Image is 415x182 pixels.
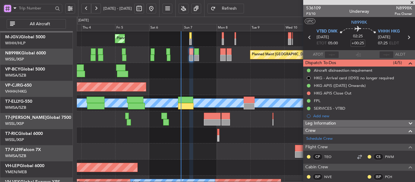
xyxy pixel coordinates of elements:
span: N8998K [5,51,21,55]
a: WMSA/SZB [5,153,26,159]
span: N8998K [351,19,367,26]
span: T7-[PERSON_NAME] [5,115,46,120]
span: Flight Crew [305,144,328,151]
div: FPL [314,98,321,103]
span: Leg Information [305,120,336,127]
span: VTBD DMK [317,29,338,35]
div: Add new [313,113,412,118]
div: Fri 5 [115,24,149,31]
span: M-JGVJ [5,35,21,39]
a: TEO [324,154,338,160]
span: Crew [305,127,316,134]
span: VP-CJR [5,83,20,88]
a: VH-LEPGlobal 6000 [5,164,44,168]
a: YMEN/MEB [5,169,27,175]
span: T7-ELLY [5,99,20,104]
span: T7-PJ29 [5,148,21,152]
div: ISP [313,173,323,180]
span: Refresh [217,6,242,11]
span: [DATE] [378,34,390,40]
a: PCH [385,174,399,180]
span: 536109 [306,5,321,11]
div: CS [373,153,383,160]
div: Sat 6 [149,24,183,31]
a: M-JGVJGlobal 5000 [5,35,45,39]
button: Refresh [207,4,244,13]
span: 02:25 [353,33,363,39]
div: HKG APIS ([DATE] Onwards) [314,83,366,88]
div: ISP [373,173,383,180]
span: 07:25 [378,40,388,46]
div: Planned Maint [GEOGRAPHIC_DATA] (Seletar) [117,34,188,43]
a: WSSL/XSP [5,137,24,143]
a: T7-RICGlobal 6000 [5,132,43,136]
div: Underway [349,8,369,15]
a: VP-CJRG-650 [5,83,32,88]
div: CP [313,153,323,160]
span: ELDT [389,40,399,46]
span: VHHH HKG [378,29,400,35]
a: NVE [324,174,338,180]
a: T7-PJ29Falcon 7X [5,148,41,152]
div: Mon 8 [217,24,250,31]
div: HKG APIS Close Out [314,91,352,96]
div: SERVICES - VTBD [314,106,345,111]
a: WSSL/XSP [5,121,24,126]
span: ALDT [395,52,405,58]
span: ATOT [313,52,323,58]
span: Cabin Crew [305,164,328,171]
a: WMSA/SZB [5,73,26,78]
a: PWM [385,154,399,160]
a: WSSL/XSP [5,57,24,62]
a: T7-[PERSON_NAME]Global 7500 [5,115,71,120]
button: All Aircraft [7,19,66,29]
div: Thu 4 [81,24,115,31]
a: N8998KGlobal 6000 [5,51,46,55]
a: WIHH/HLP [5,40,26,46]
span: N8998K [395,5,412,11]
div: Wed 10 [284,24,318,31]
div: [DATE] [78,18,89,23]
span: 05:00 [328,40,338,46]
span: VP-BCY [5,67,20,71]
span: All Aircraft [16,22,64,26]
span: VH-LEP [5,164,20,168]
span: T7-RIC [5,132,18,136]
span: [DATE] [317,34,329,40]
a: VP-BCYGlobal 5000 [5,67,45,71]
span: ETOT [317,40,327,46]
div: Planned Maint [GEOGRAPHIC_DATA] (Seletar) [252,50,323,59]
span: [DATE] - [DATE] [103,6,132,11]
button: UTC [305,19,315,24]
span: (4/5) [393,60,402,66]
div: Tue 9 [250,24,284,31]
div: Sun 7 [183,24,217,31]
span: Pos Owner [395,11,412,16]
a: VHHH/HKG [5,89,27,94]
a: Schedule Crew [306,136,333,142]
a: T7-ELLYG-550 [5,99,32,104]
div: Aircraft disinsection requirement [314,68,372,73]
a: WMSA/SZB [5,105,26,110]
input: --:-- [324,51,339,58]
span: Dispatch To-Dos [305,60,336,67]
input: Trip Number [19,4,53,13]
div: HKG - Arrival card (ID93) no longer required [314,75,394,81]
span: P3/10 [306,11,321,16]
